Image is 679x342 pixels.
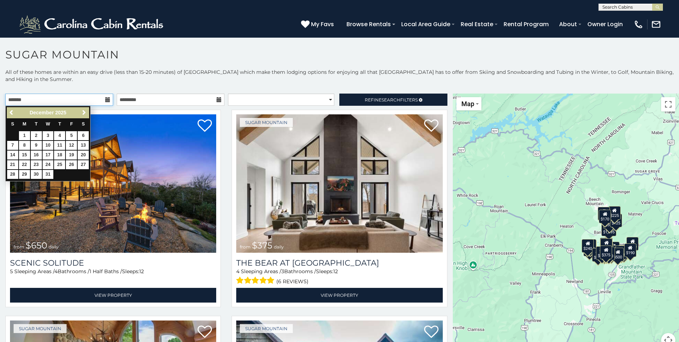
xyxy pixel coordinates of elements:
span: Wednesday [46,122,50,127]
a: 24 [43,160,54,169]
a: Sugar Mountain [240,324,293,333]
span: Map [461,100,474,108]
a: About [556,18,581,30]
a: Next [79,108,88,117]
div: $240 [598,207,610,220]
div: $650 [592,248,604,262]
div: $190 [600,238,612,251]
span: (6 reviews) [276,277,309,286]
a: View Property [236,288,442,303]
div: $155 [626,237,639,251]
span: 12 [139,268,144,275]
div: $125 [610,214,622,227]
div: $240 [582,239,594,253]
a: 9 [31,141,42,150]
a: 23 [31,160,42,169]
span: Previous [9,110,15,115]
span: Refine Filters [365,97,418,103]
div: Sleeping Areas / Bathrooms / Sleeps: [10,268,216,286]
a: 19 [66,151,77,160]
a: 28 [7,170,18,179]
a: 27 [78,160,89,169]
div: $375 [596,246,608,260]
a: Add to favorites [198,325,212,340]
span: Search [382,97,400,103]
a: Sugar Mountain [14,324,67,333]
a: Previous [8,108,16,117]
span: daily [49,244,59,250]
a: The Bear At [GEOGRAPHIC_DATA] [236,258,442,268]
span: 12 [333,268,338,275]
span: 4 [54,268,58,275]
span: from [14,244,24,250]
a: 25 [54,160,65,169]
div: $195 [615,246,627,259]
span: Monday [23,122,26,127]
span: Next [81,110,87,115]
a: 3 [43,131,54,140]
a: My Favs [301,20,336,29]
div: $190 [624,243,636,257]
a: 16 [31,151,42,160]
span: Friday [70,122,73,127]
div: $225 [608,206,621,220]
span: Saturday [82,122,85,127]
a: 17 [43,151,54,160]
a: 18 [54,151,65,160]
span: 2025 [55,110,66,115]
a: Rental Program [500,18,552,30]
a: 22 [19,160,30,169]
a: Sugar Mountain [240,118,293,127]
a: 10 [43,141,54,150]
a: 21 [7,160,18,169]
span: 1 Half Baths / [89,268,122,275]
div: $500 [612,248,624,261]
span: 4 [236,268,239,275]
img: Scenic Solitude [10,114,216,253]
span: My Favs [311,20,334,29]
a: 13 [78,141,89,150]
div: $375 [600,246,612,259]
span: from [240,244,251,250]
a: 29 [19,170,30,179]
div: $300 [600,238,612,252]
a: Scenic Solitude from $650 daily [10,114,216,253]
a: 15 [19,151,30,160]
a: Local Area Guide [398,18,454,30]
a: 30 [31,170,42,179]
h3: Scenic Solitude [10,258,216,268]
div: $1,095 [601,223,616,236]
a: 7 [7,141,18,150]
a: 11 [54,141,65,150]
a: Owner Login [584,18,626,30]
a: 8 [19,141,30,150]
a: 12 [66,141,77,150]
a: 6 [78,131,89,140]
a: The Bear At Sugar Mountain from $375 daily [236,114,442,253]
h3: The Bear At Sugar Mountain [236,258,442,268]
a: 31 [43,170,54,179]
a: Add to favorites [424,119,438,134]
img: phone-regular-white.png [634,19,644,29]
div: $170 [599,210,611,223]
div: $200 [607,242,620,255]
a: 14 [7,151,18,160]
span: 3 [281,268,284,275]
span: Thursday [58,122,61,127]
span: Sunday [11,122,14,127]
span: Tuesday [35,122,38,127]
a: Real Estate [457,18,497,30]
img: mail-regular-white.png [651,19,661,29]
img: White-1-2.png [18,14,166,35]
a: 5 [66,131,77,140]
div: $265 [601,238,613,251]
button: Change map style [456,97,481,110]
div: Sleeping Areas / Bathrooms / Sleeps: [236,268,442,286]
a: 2 [31,131,42,140]
a: 4 [54,131,65,140]
a: Browse Rentals [343,18,394,30]
a: 20 [78,151,89,160]
span: $375 [252,240,272,251]
a: 26 [66,160,77,169]
span: 5 [10,268,13,275]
